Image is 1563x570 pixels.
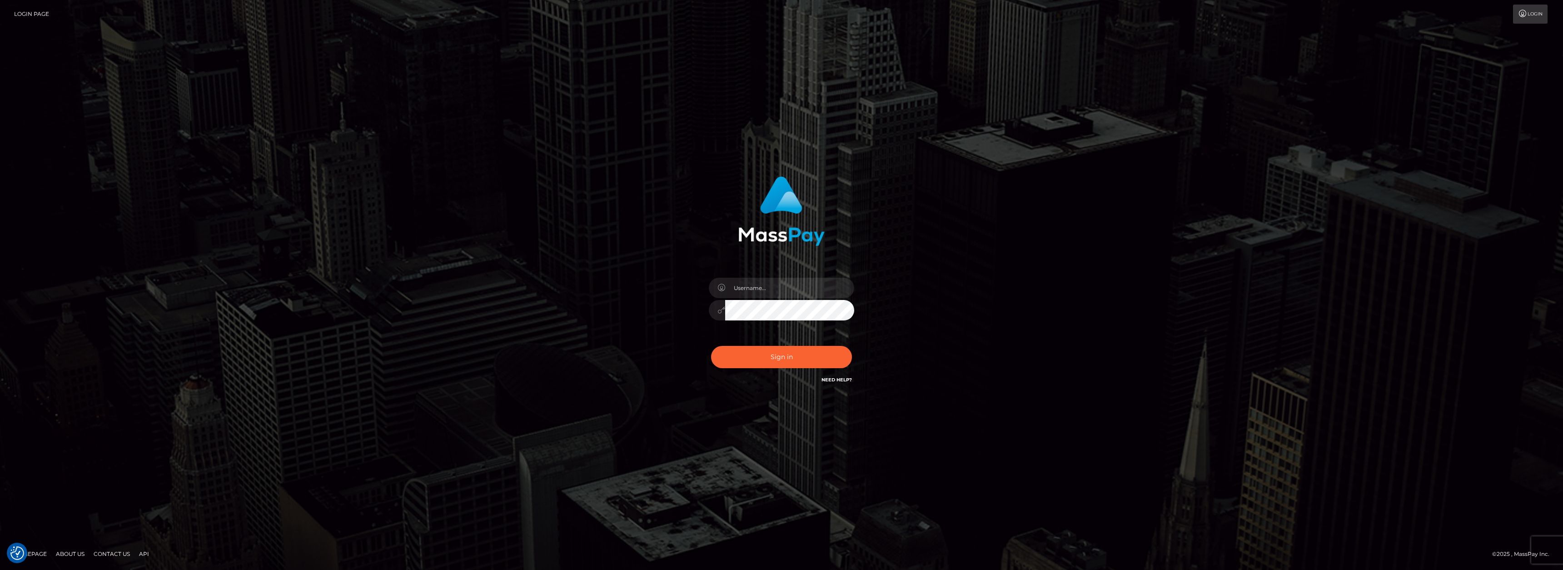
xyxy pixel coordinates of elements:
[90,547,134,561] a: Contact Us
[14,5,49,24] a: Login Page
[135,547,153,561] a: API
[10,547,50,561] a: Homepage
[1492,549,1556,559] div: © 2025 , MassPay Inc.
[10,546,24,560] button: Consent Preferences
[725,278,854,298] input: Username...
[738,176,825,246] img: MassPay Login
[10,546,24,560] img: Revisit consent button
[52,547,88,561] a: About Us
[1513,5,1548,24] a: Login
[711,346,852,368] button: Sign in
[821,377,852,383] a: Need Help?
